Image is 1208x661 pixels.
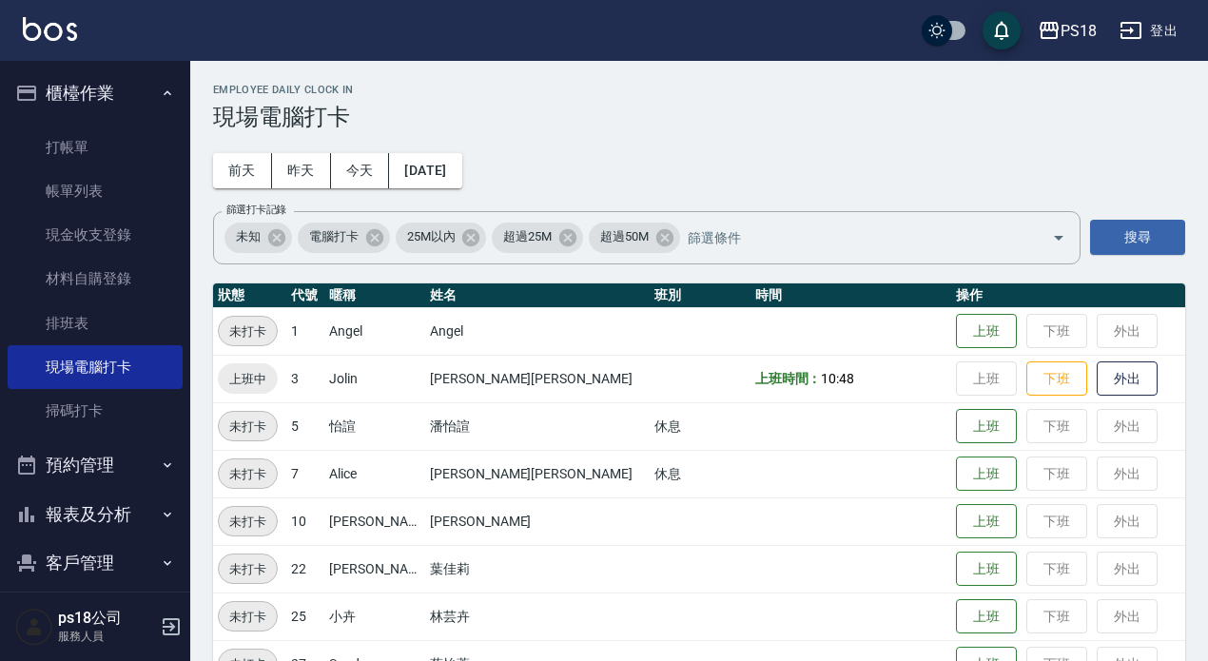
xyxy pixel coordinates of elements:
[8,257,183,301] a: 材料自購登錄
[224,223,292,253] div: 未知
[324,402,425,450] td: 怡諠
[219,417,277,437] span: 未打卡
[324,545,425,593] td: [PERSON_NAME]
[226,203,286,217] label: 篩選打卡記錄
[956,599,1017,634] button: 上班
[272,153,331,188] button: 昨天
[589,227,660,246] span: 超過50M
[8,345,183,389] a: 現場電腦打卡
[286,497,324,545] td: 10
[286,402,324,450] td: 5
[286,355,324,402] td: 3
[286,450,324,497] td: 7
[650,450,750,497] td: 休息
[755,371,822,386] b: 上班時間：
[298,227,370,246] span: 電腦打卡
[286,545,324,593] td: 22
[821,371,854,386] span: 10:48
[219,321,277,341] span: 未打卡
[286,593,324,640] td: 25
[956,409,1017,444] button: 上班
[1097,361,1158,397] button: 外出
[492,227,563,246] span: 超過25M
[951,283,1185,308] th: 操作
[324,283,425,308] th: 暱稱
[219,559,277,579] span: 未打卡
[1112,13,1185,49] button: 登出
[219,607,277,627] span: 未打卡
[58,609,155,628] h5: ps18公司
[425,283,650,308] th: 姓名
[218,369,278,389] span: 上班中
[956,504,1017,539] button: 上班
[425,450,650,497] td: [PERSON_NAME][PERSON_NAME]
[224,227,272,246] span: 未知
[956,314,1017,349] button: 上班
[492,223,583,253] div: 超過25M
[219,464,277,484] span: 未打卡
[331,153,390,188] button: 今天
[650,283,750,308] th: 班別
[1090,220,1185,255] button: 搜尋
[650,402,750,450] td: 休息
[213,84,1185,96] h2: Employee Daily Clock In
[8,126,183,169] a: 打帳單
[425,545,650,593] td: 葉佳莉
[1061,19,1097,43] div: PS18
[8,68,183,118] button: 櫃檯作業
[396,227,467,246] span: 25M以內
[983,11,1021,49] button: save
[213,283,286,308] th: 狀態
[396,223,487,253] div: 25M以內
[8,169,183,213] a: 帳單列表
[324,593,425,640] td: 小卉
[8,440,183,490] button: 預約管理
[8,538,183,588] button: 客戶管理
[389,153,461,188] button: [DATE]
[425,402,650,450] td: 潘怡諠
[286,307,324,355] td: 1
[8,490,183,539] button: 報表及分析
[425,593,650,640] td: 林芸卉
[286,283,324,308] th: 代號
[8,389,183,433] a: 掃碼打卡
[956,552,1017,587] button: 上班
[213,153,272,188] button: 前天
[425,355,650,402] td: [PERSON_NAME][PERSON_NAME]
[298,223,390,253] div: 電腦打卡
[8,301,183,345] a: 排班表
[1043,223,1074,253] button: Open
[8,213,183,257] a: 現金收支登錄
[324,497,425,545] td: [PERSON_NAME]
[683,221,1019,254] input: 篩選條件
[219,512,277,532] span: 未打卡
[15,608,53,646] img: Person
[750,283,952,308] th: 時間
[23,17,77,41] img: Logo
[324,355,425,402] td: Jolin
[589,223,680,253] div: 超過50M
[956,457,1017,492] button: 上班
[1030,11,1104,50] button: PS18
[58,628,155,645] p: 服務人員
[324,450,425,497] td: Alice
[324,307,425,355] td: Angel
[1026,361,1087,397] button: 下班
[425,307,650,355] td: Angel
[213,104,1185,130] h3: 現場電腦打卡
[425,497,650,545] td: [PERSON_NAME]
[8,588,183,637] button: 員工及薪資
